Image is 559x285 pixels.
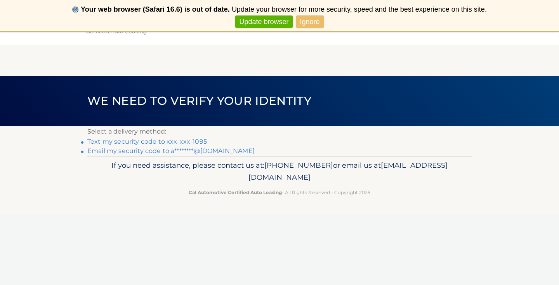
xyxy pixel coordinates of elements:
[232,5,487,13] span: Update your browser for more security, speed and the best experience on this site.
[92,188,467,196] p: - All Rights Reserved - Copyright 2025
[189,189,282,195] strong: Cal Automotive Certified Auto Leasing
[92,159,467,184] p: If you need assistance, please contact us at: or email us at
[81,5,230,13] b: Your web browser (Safari 16.6) is out of date.
[87,147,255,155] a: Email my security code to a********@[DOMAIN_NAME]
[87,94,311,108] span: We need to verify your identity
[87,126,472,137] p: Select a delivery method:
[87,138,207,145] a: Text my security code to xxx-xxx-1095
[296,16,324,28] a: Ignore
[235,16,292,28] a: Update browser
[264,161,333,170] span: [PHONE_NUMBER]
